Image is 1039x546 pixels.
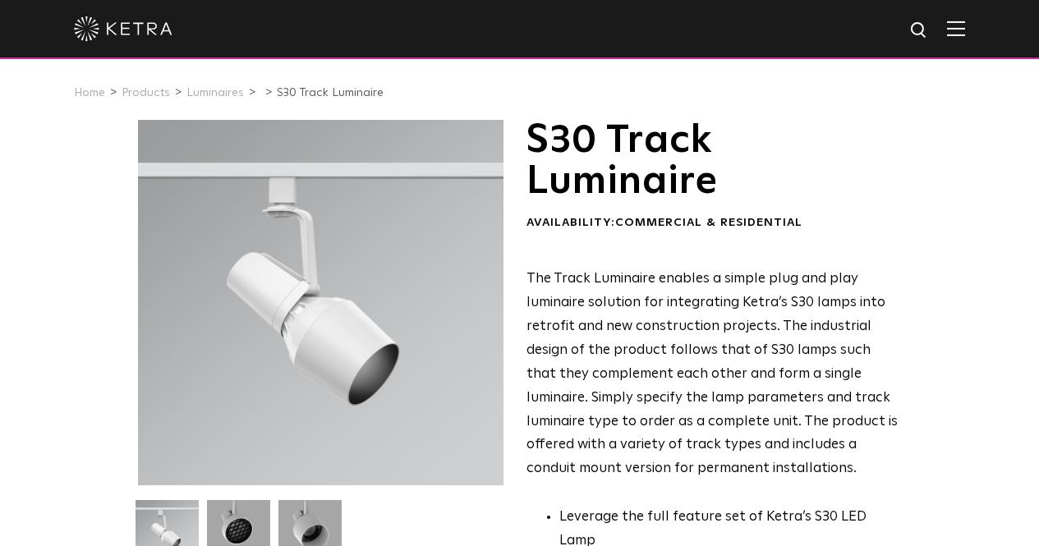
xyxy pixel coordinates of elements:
[122,87,170,99] a: Products
[615,217,802,228] span: Commercial & Residential
[277,87,384,99] a: S30 Track Luminaire
[526,215,900,232] div: Availability:
[947,21,965,36] img: Hamburger%20Nav.svg
[526,120,900,203] h1: S30 Track Luminaire
[526,272,898,475] span: The Track Luminaire enables a simple plug and play luminaire solution for integrating Ketra’s S30...
[74,16,172,41] img: ketra-logo-2019-white
[909,21,930,41] img: search icon
[186,87,244,99] a: Luminaires
[74,87,105,99] a: Home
